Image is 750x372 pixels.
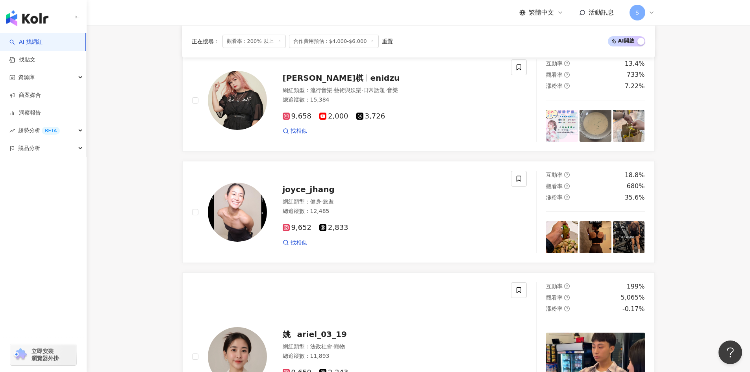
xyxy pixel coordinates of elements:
div: 網紅類型 ： [283,87,502,94]
div: 5,065% [620,293,644,302]
div: -0.17% [622,305,645,313]
span: 寵物 [334,343,345,350]
span: question-circle [564,183,570,189]
img: KOL Avatar [208,183,267,242]
span: 活動訊息 [589,9,614,16]
div: 總追蹤數 ： 11,893 [283,352,502,360]
span: 趨勢分析 [18,122,60,139]
div: 網紅類型 ： [283,198,502,206]
iframe: Help Scout Beacon - Open [719,341,742,364]
span: 藝術與娛樂 [334,87,361,93]
div: BETA [42,127,60,135]
a: 找貼文 [9,56,35,64]
span: 3,726 [356,112,385,120]
div: 總追蹤數 ： 15,384 [283,96,502,104]
div: 18.8% [625,171,645,180]
img: post-image [546,221,578,253]
span: question-circle [564,295,570,300]
span: 觀看率：200% 以上 [222,35,286,48]
span: · [332,343,334,350]
span: 觀看率 [546,72,563,78]
div: 680% [627,182,645,191]
div: 重置 [382,38,393,44]
span: question-circle [564,194,570,200]
span: [PERSON_NAME]棋 [283,73,364,83]
span: S [635,8,639,17]
div: 35.6% [625,193,645,202]
span: 互動率 [546,60,563,67]
span: joyce_jhang [283,185,335,194]
div: 7.22% [625,82,645,91]
img: chrome extension [13,348,28,361]
a: KOL Avatar[PERSON_NAME]棋enidzu網紅類型：流行音樂·藝術與娛樂·日常話題·音樂總追蹤數：15,3849,6582,0003,726找相似互動率question-cir... [182,50,655,152]
span: ariel_03_19 [297,329,347,339]
span: 9,658 [283,112,312,120]
a: searchAI 找網紅 [9,38,43,46]
span: 2,000 [319,112,348,120]
span: · [321,198,323,205]
span: · [361,87,363,93]
img: logo [6,10,48,26]
span: 流行音樂 [310,87,332,93]
div: 13.4% [625,59,645,68]
span: question-circle [564,306,570,311]
span: 立即安裝 瀏覽器外掛 [31,348,59,362]
span: 合作費用預估：$4,000-$6,000 [289,35,379,48]
span: 法政社會 [310,343,332,350]
img: post-image [580,110,611,142]
span: 旅遊 [323,198,334,205]
div: 199% [627,282,645,291]
div: 733% [627,70,645,79]
span: enidzu [370,73,400,83]
span: 繁體中文 [529,8,554,17]
a: KOL Avatarjoyce_jhang網紅類型：健身·旅遊總追蹤數：12,4859,6522,833找相似互動率question-circle18.8%觀看率question-circle6... [182,161,655,263]
a: 找相似 [283,239,307,247]
a: 找相似 [283,127,307,135]
img: post-image [580,221,611,253]
a: 商案媒合 [9,91,41,99]
span: question-circle [564,72,570,78]
span: 姚 [283,329,291,339]
span: · [385,87,387,93]
div: 總追蹤數 ： 12,485 [283,207,502,215]
img: KOL Avatar [208,71,267,130]
span: 2,833 [319,224,348,232]
span: 日常話題 [363,87,385,93]
span: 觀看率 [546,294,563,301]
span: 健身 [310,198,321,205]
span: rise [9,128,15,133]
img: post-image [613,110,645,142]
a: 洞察報告 [9,109,41,117]
span: 互動率 [546,172,563,178]
span: 競品分析 [18,139,40,157]
span: 找相似 [291,127,307,135]
span: · [332,87,334,93]
span: 音樂 [387,87,398,93]
img: post-image [613,221,645,253]
img: post-image [546,110,578,142]
span: 漲粉率 [546,83,563,89]
span: 漲粉率 [546,305,563,312]
span: question-circle [564,83,570,89]
span: 觀看率 [546,183,563,189]
span: question-circle [564,61,570,66]
span: 9,652 [283,224,312,232]
span: 互動率 [546,283,563,289]
div: 網紅類型 ： [283,343,502,351]
span: 資源庫 [18,68,35,86]
span: 正在搜尋 ： [192,38,219,44]
span: question-circle [564,283,570,289]
a: chrome extension立即安裝 瀏覽器外掛 [10,344,76,365]
span: question-circle [564,172,570,178]
span: 找相似 [291,239,307,247]
span: 漲粉率 [546,194,563,200]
